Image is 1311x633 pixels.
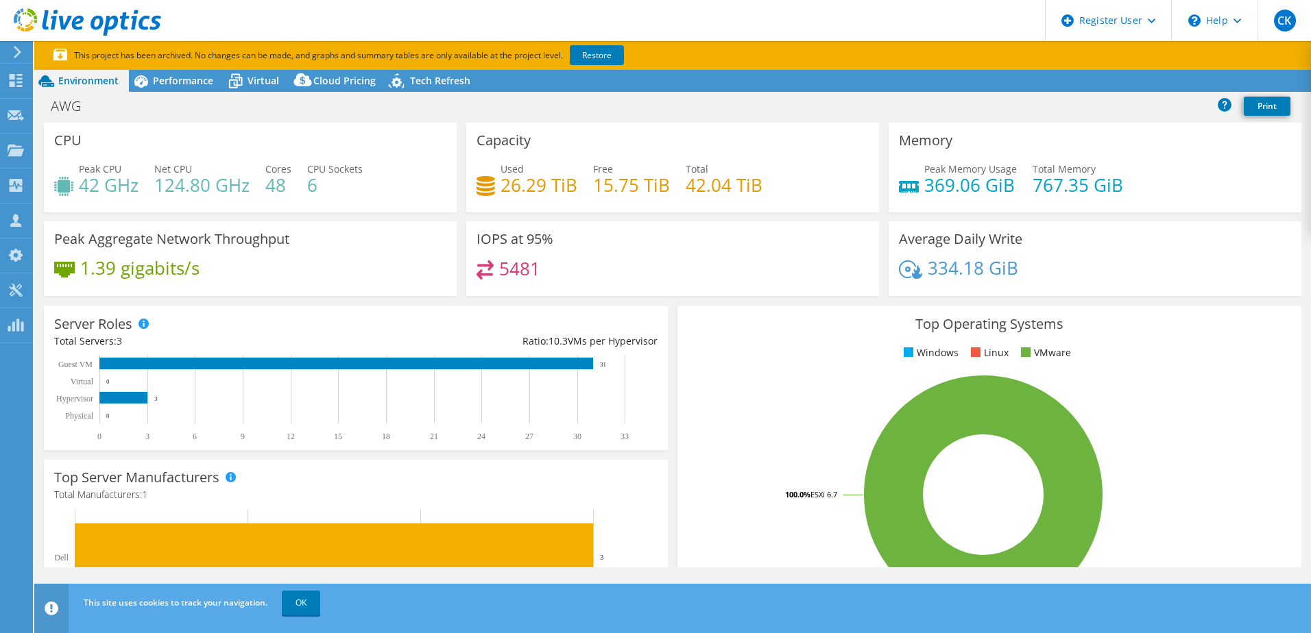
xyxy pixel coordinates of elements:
text: 33 [621,432,629,441]
text: 15 [334,432,342,441]
h4: 42 GHz [79,177,139,193]
span: Used [501,162,524,175]
text: 3 [154,395,158,402]
span: Tech Refresh [410,74,470,87]
h4: 5481 [499,261,540,276]
text: Guest VM [58,360,93,369]
a: Print [1244,97,1290,116]
text: 24 [477,432,485,441]
text: 0 [97,432,101,441]
h4: 6 [307,177,363,193]
li: Windows [900,345,959,360]
h3: Top Operating Systems [688,316,1291,332]
h4: 1.39 gigabits/s [80,260,200,275]
text: 3 [600,553,604,561]
div: Total Servers: [54,334,356,349]
p: This project has been archived. No changes can be made, and graphs and summary tables are only av... [53,48,725,63]
span: 10.3 [549,334,568,347]
span: Performance [153,74,213,87]
h3: Peak Aggregate Network Throughput [54,232,289,247]
h1: AWG [45,99,102,114]
li: VMware [1018,345,1071,360]
h4: 124.80 GHz [154,177,250,193]
span: Peak CPU [79,162,121,175]
h3: Top Server Manufacturers [54,470,219,485]
tspan: 100.0% [785,489,810,499]
div: Ratio: VMs per Hypervisor [356,334,658,349]
text: 0 [106,378,110,385]
h3: Server Roles [54,316,132,332]
h3: Memory [899,133,952,148]
h3: IOPS at 95% [477,232,553,247]
text: 9 [241,432,245,441]
span: Cores [265,162,291,175]
text: 6 [193,432,197,441]
h4: 42.04 TiB [686,177,762,193]
h4: Total Manufacturers: [54,487,658,502]
text: Hypervisor [56,394,93,404]
span: Cloud Pricing [313,74,376,87]
text: Virtual [71,377,94,386]
h3: CPU [54,133,82,148]
text: 12 [287,432,295,441]
a: OK [282,591,320,615]
span: Total [686,162,708,175]
text: 27 [525,432,533,441]
span: Environment [58,74,119,87]
text: 3 [145,432,149,441]
span: Virtual [248,74,279,87]
span: Free [593,162,613,175]
text: 21 [430,432,438,441]
h3: Average Daily Write [899,232,1022,247]
h4: 48 [265,177,291,193]
text: 18 [382,432,390,441]
span: Net CPU [154,162,192,175]
a: Restore [570,45,624,65]
span: This site uses cookies to track your navigation. [84,597,267,608]
h3: Capacity [477,133,531,148]
h4: 767.35 GiB [1033,177,1123,193]
text: 0 [106,412,110,419]
text: Dell [54,553,69,562]
h4: 15.75 TiB [593,177,670,193]
span: 3 [117,334,122,347]
text: 31 [600,361,606,368]
span: 1 [142,488,147,501]
h4: 26.29 TiB [501,177,577,193]
li: Linux [967,345,1009,360]
span: CK [1274,10,1296,32]
span: Total Memory [1033,162,1096,175]
h4: 334.18 GiB [928,260,1018,275]
text: 30 [573,432,581,441]
tspan: ESXi 6.7 [810,489,837,499]
h4: 369.06 GiB [924,177,1017,193]
span: Peak Memory Usage [924,162,1017,175]
span: CPU Sockets [307,162,363,175]
text: Physical [65,411,93,421]
svg: \n [1188,14,1201,27]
